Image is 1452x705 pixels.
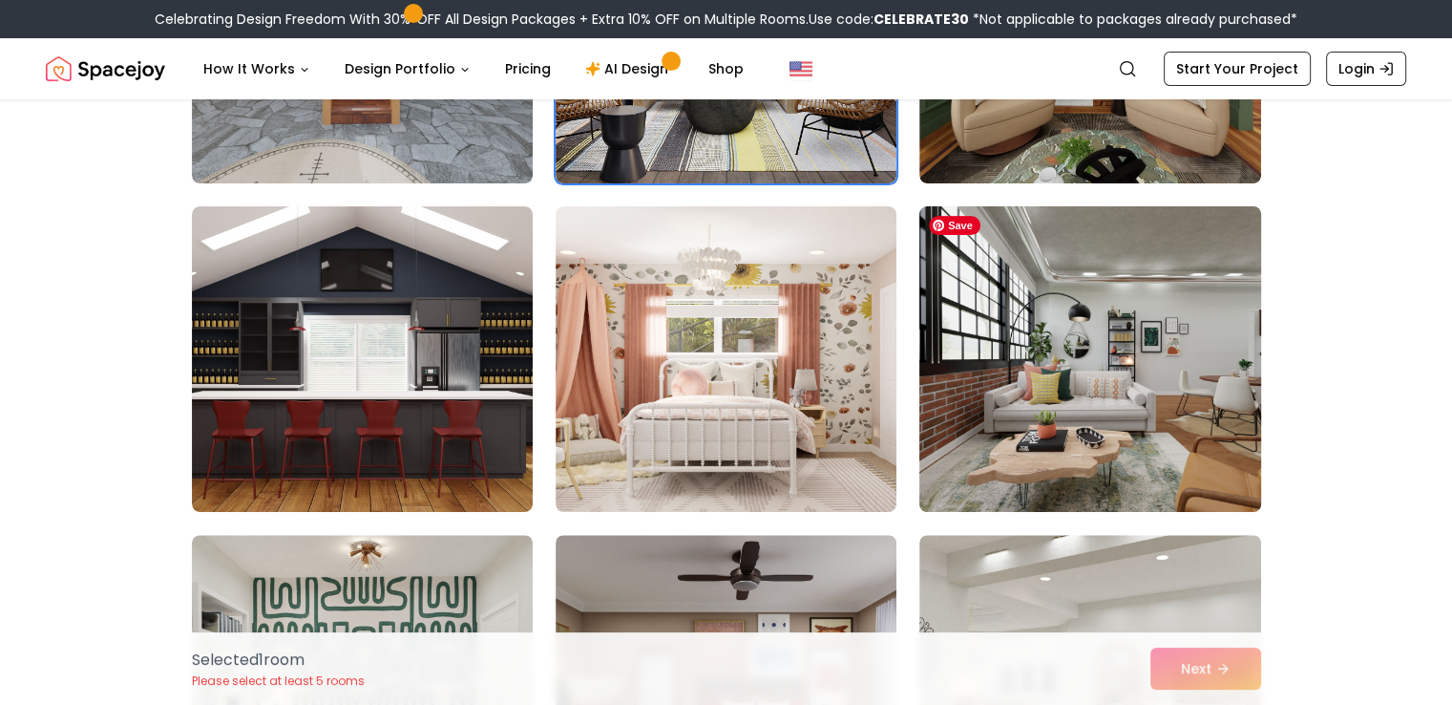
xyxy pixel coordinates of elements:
[188,50,326,88] button: How It Works
[873,10,969,29] b: CELEBRATE30
[911,199,1269,520] img: Room room-6
[329,50,486,88] button: Design Portfolio
[46,50,165,88] img: Spacejoy Logo
[192,206,533,512] img: Room room-4
[155,10,1297,29] div: Celebrating Design Freedom With 30% OFF All Design Packages + Extra 10% OFF on Multiple Rooms.
[789,57,812,80] img: United States
[188,50,759,88] nav: Main
[1326,52,1406,86] a: Login
[929,216,980,235] span: Save
[1164,52,1311,86] a: Start Your Project
[809,10,969,29] span: Use code:
[490,50,566,88] a: Pricing
[556,206,896,512] img: Room room-5
[192,673,365,689] p: Please select at least 5 rooms
[570,50,689,88] a: AI Design
[969,10,1297,29] span: *Not applicable to packages already purchased*
[693,50,759,88] a: Shop
[46,50,165,88] a: Spacejoy
[192,649,365,672] p: Selected 1 room
[46,38,1406,99] nav: Global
